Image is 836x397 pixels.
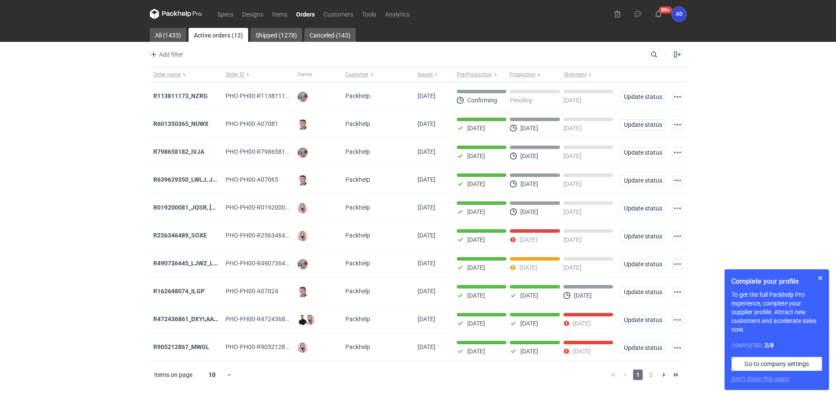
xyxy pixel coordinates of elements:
img: Klaudia Wiśniewska [297,343,308,353]
a: Designs [238,9,268,19]
span: 28/07/2025 [418,232,435,239]
p: [DATE] [467,208,485,215]
img: Michał Palasek [297,259,308,269]
p: [DATE] [563,97,581,104]
a: R798658182_IVJA [153,148,204,155]
p: Confirming [467,97,497,104]
span: PHO-PH00-R798658182_IVJA [226,148,308,155]
a: R601350365_NUWX [153,120,209,127]
p: To get the full Packhelp Pro experience, complete your supplier profile. Attract new customers an... [731,290,822,334]
img: Maciej Sikora [297,287,308,297]
span: Packhelp [345,148,370,155]
a: All (1433) [150,28,186,42]
span: Items on page [154,370,192,379]
a: Items [268,9,292,19]
button: Issued [414,68,453,81]
p: [DATE] [520,292,538,299]
span: 05/08/2025 [418,148,435,155]
button: Actions [672,175,683,186]
p: [DATE] [574,292,592,299]
button: Production [508,68,562,81]
strong: R639629350_LWLJ, JGWC [153,176,226,183]
span: 22/07/2025 [418,288,435,295]
div: Completed: [731,341,822,350]
span: Update status [624,122,661,128]
button: Actions [672,343,683,353]
a: Go to company settings [731,357,822,371]
span: Packhelp [345,288,370,295]
button: Actions [672,92,683,102]
button: Actions [672,287,683,297]
span: Packhelp [345,176,370,183]
strong: R019200081_JQSR, KAYL [153,204,256,211]
span: PHO-PH00-A07081 [226,120,278,127]
strong: R162648074_ILGP [153,288,205,295]
a: R256346489_SOXE [153,232,207,239]
p: [DATE] [467,180,485,187]
svg: Packhelp Pro [150,9,202,19]
p: [DATE] [520,320,538,327]
span: Packhelp [345,120,370,127]
p: [DATE] [467,292,485,299]
div: Anita Dolczewska [672,7,686,21]
button: Update status [620,259,665,269]
p: [DATE] [520,180,538,187]
span: Order ID [226,71,244,78]
span: 07/08/2025 [418,92,435,99]
span: Pre-Production [457,71,492,78]
span: Add filter [148,49,183,60]
a: Customers [319,9,357,19]
button: Update status [620,147,665,158]
p: [DATE] [563,208,581,215]
p: [DATE] [563,236,581,243]
img: Tomasz Kubiak [297,315,308,325]
button: Order ID [222,68,294,81]
button: Shipment [562,68,617,81]
button: Order name [150,68,222,81]
p: [DATE] [563,180,581,187]
p: [DATE] [519,236,537,243]
img: Klaudia Wiśniewska [305,315,315,325]
img: Klaudia Wiśniewska [297,203,308,214]
p: [DATE] [467,264,485,271]
a: Specs [213,9,238,19]
p: [DATE] [520,125,538,132]
a: R472436861_DXYI,AABW [153,316,223,322]
p: [DATE] [467,320,485,327]
span: Packhelp [345,316,370,322]
span: PHO-PH00-A07065 [226,176,278,183]
a: R490736445_LJWZ_LEQR_CLPP [153,260,243,267]
p: [DATE] [519,264,537,271]
button: Update status [620,287,665,297]
button: Customer [342,68,414,81]
p: [DATE] [563,153,581,159]
button: Actions [672,203,683,214]
button: AD [672,7,686,21]
span: PHO-PH00-R905212867_MWGL [226,343,313,350]
input: Search [649,49,677,60]
span: Packhelp [345,343,370,350]
img: Michał Palasek [297,147,308,158]
span: Update status [624,94,661,100]
button: 99+ [651,7,665,21]
p: [DATE] [573,320,591,327]
span: Packhelp [345,204,370,211]
button: Update status [620,175,665,186]
img: Michał Palasek [297,92,308,102]
span: PHO-PH00-A07024 [226,288,278,295]
button: Add filter [148,49,184,60]
a: Canceled (143) [304,28,356,42]
p: [DATE] [520,153,538,159]
span: Owner [297,71,312,78]
span: PHO-PH00-R256346489_SOXE [226,232,310,239]
a: Orders [292,9,319,19]
button: Actions [672,315,683,325]
button: Update status [620,119,665,130]
span: Update status [624,261,661,267]
p: Pending [510,97,532,104]
span: 31/07/2025 [418,204,435,211]
span: Update status [624,205,661,211]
